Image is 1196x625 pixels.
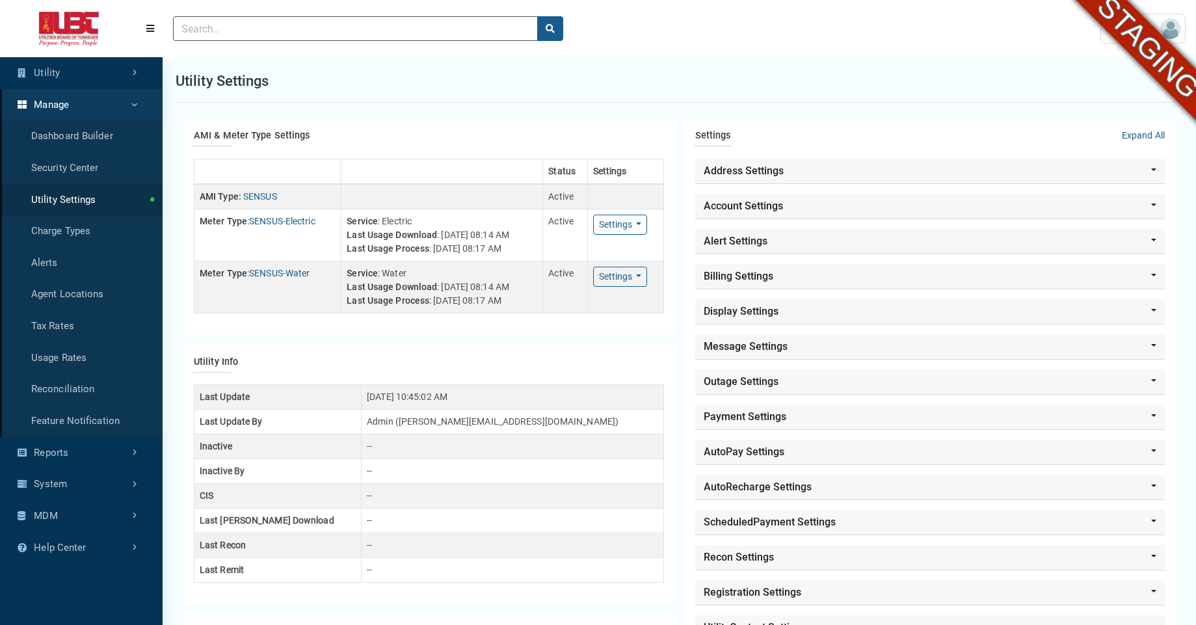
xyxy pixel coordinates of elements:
td: : Electric : [DATE] 08:14 AM : [DATE] 08:17 AM [341,209,543,261]
button: AutoRecharge Settings [695,475,1165,499]
th: Last [PERSON_NAME] Download [194,509,362,533]
button: Menu [138,17,163,40]
button: Payment Settings [695,405,1165,429]
img: ALTSK Logo [10,12,127,46]
a: SENSUS-Electric [249,216,315,226]
h2: AMI & Meter Type Settings [194,129,664,143]
button: Message Settings [695,334,1165,359]
button: ScheduledPayment Settings [695,510,1165,535]
td: -- [362,509,663,533]
h3: Meter Type [200,268,247,278]
h3: Service [347,268,378,278]
th: Last Update By [194,410,362,434]
button: Billing Settings [695,264,1165,289]
h3: AMI Type: [200,191,241,202]
td: Active [543,209,587,261]
td: -- [362,558,663,583]
a: SENSUS [243,191,277,202]
button: Account Settings [695,194,1165,219]
td: -- [362,484,663,509]
td: : Water : [DATE] 08:14 AM : [DATE] 08:17 AM [341,261,543,313]
th: Last Update [194,385,362,410]
input: Search [173,16,538,41]
h3: Meter Type [200,216,247,226]
button: Alert Settings [695,229,1165,254]
h1: Utility Settings [176,70,269,92]
button: Outage Settings [695,369,1165,394]
h3: Last Usage Process [347,295,429,306]
button: Settings [593,215,648,235]
th: Last Remit [194,558,362,583]
th: Status [543,159,587,184]
td: Active [543,261,587,313]
th: Last Recon [194,533,362,558]
h3: Service [347,216,378,226]
a: Expand All [1122,129,1165,159]
h3: Last Usage Process [347,243,429,254]
button: AutoPay Settings [695,440,1165,464]
button: search [537,16,563,41]
a: SENSUS-Water [249,268,310,278]
button: Recon Settings [695,545,1165,570]
th: Inactive By [194,459,362,484]
td: : [194,261,341,313]
h2: Settings [695,129,731,143]
td: : [194,209,341,261]
button: Address Settings [695,159,1165,183]
td: -- [362,459,663,484]
span: User Settings [1105,22,1160,35]
th: Settings [587,159,663,184]
h2: Utility Info [194,355,664,369]
a: User Settings [1100,14,1186,44]
button: Registration Settings [695,580,1165,605]
th: CIS [194,484,362,509]
td: Admin ([PERSON_NAME][EMAIL_ADDRESS][DOMAIN_NAME]) [362,410,663,434]
button: Settings [593,267,648,287]
td: Active [543,184,587,209]
th: Inactive [194,434,362,459]
h3: Last Usage Download [347,282,437,292]
button: Display Settings [695,299,1165,324]
td: -- [362,434,663,459]
td: [DATE] 10:45:02 AM [362,385,663,410]
h3: Last Usage Download [347,230,437,240]
td: -- [362,533,663,558]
